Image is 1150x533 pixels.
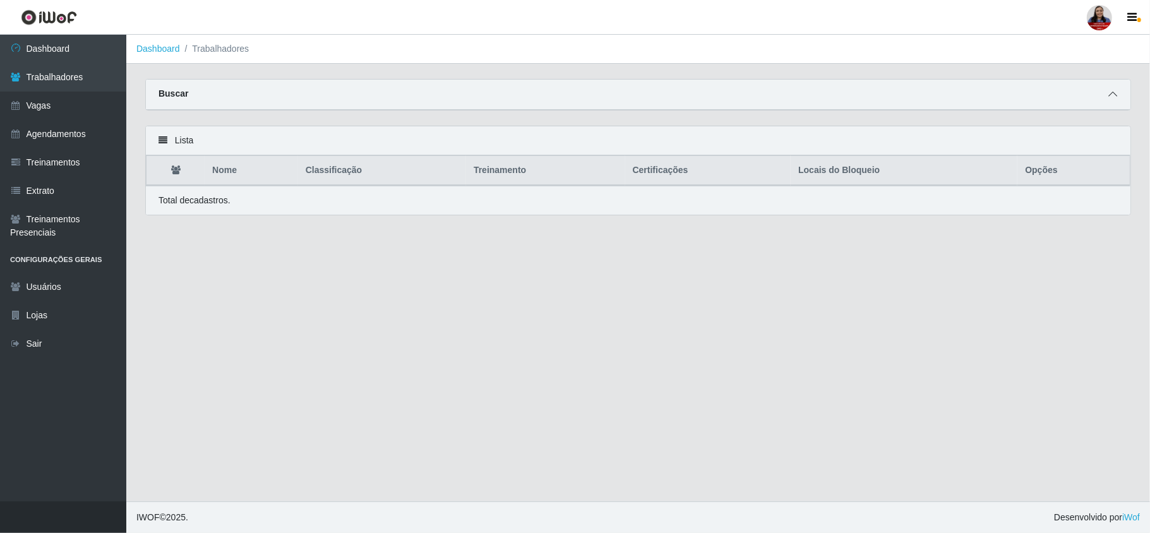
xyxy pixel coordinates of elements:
[136,511,188,524] span: © 2025 .
[1122,512,1140,522] a: iWof
[791,156,1017,186] th: Locais do Bloqueio
[298,156,466,186] th: Classificação
[126,35,1150,64] nav: breadcrumb
[21,9,77,25] img: CoreUI Logo
[1054,511,1140,524] span: Desenvolvido por
[159,194,231,207] p: Total de cadastros.
[625,156,791,186] th: Certificações
[136,512,160,522] span: IWOF
[136,44,180,54] a: Dashboard
[180,42,249,56] li: Trabalhadores
[205,156,298,186] th: Nome
[159,88,188,99] strong: Buscar
[466,156,625,186] th: Treinamento
[146,126,1130,155] div: Lista
[1017,156,1130,186] th: Opções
